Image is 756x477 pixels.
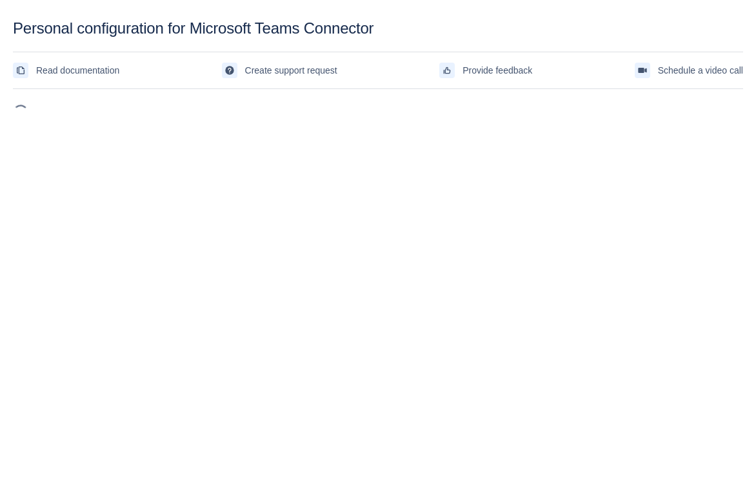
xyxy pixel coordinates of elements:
[463,60,532,81] span: Provide feedback
[442,65,452,76] span: feedback
[635,60,743,81] a: Schedule a video call
[224,65,235,76] span: support
[658,60,743,81] span: Schedule a video call
[439,60,532,81] a: Provide feedback
[13,19,743,37] div: Personal configuration for Microsoft Teams Connector
[222,60,337,81] a: Create support request
[637,65,648,76] span: videoCall
[15,65,26,76] span: documentation
[36,60,119,81] span: Read documentation
[13,60,119,81] a: Read documentation
[245,60,337,81] span: Create support request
